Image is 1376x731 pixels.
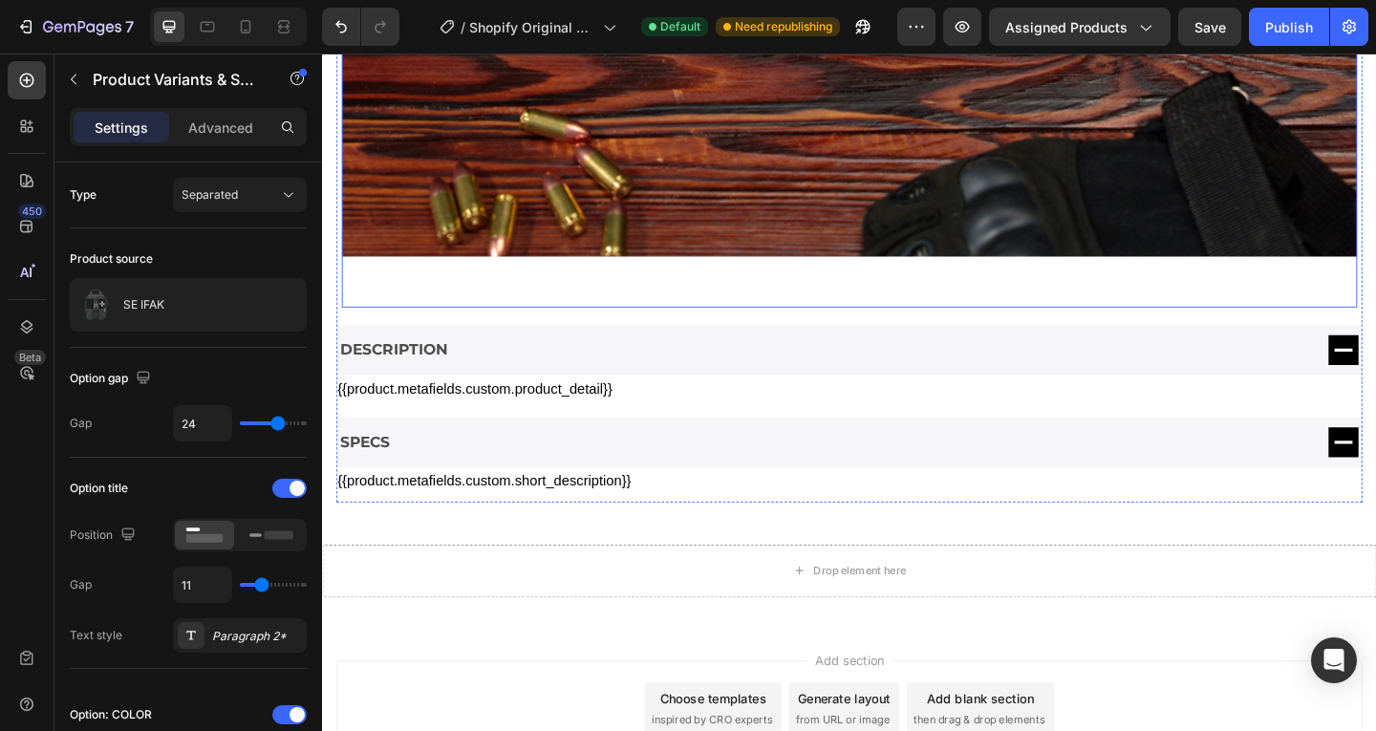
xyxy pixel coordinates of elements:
[14,350,46,365] div: Beta
[182,187,238,202] span: Separated
[657,692,774,712] div: Add blank section
[1249,8,1329,46] button: Publish
[77,286,116,324] img: product feature img
[16,354,1130,376] div: {{product.metafields.custom.product_detail}}
[70,186,97,204] div: Type
[469,17,595,37] span: Shopify Original Product Template
[368,692,484,712] div: Choose templates
[461,17,465,37] span: /
[1265,17,1313,37] div: Publish
[70,523,140,548] div: Position
[70,627,122,644] div: Text style
[70,366,155,392] div: Option gap
[18,204,46,219] div: 450
[70,480,128,497] div: Option title
[1194,19,1226,35] span: Save
[1005,17,1128,37] span: Assigned Products
[1311,637,1357,683] div: Open Intercom Messenger
[174,406,231,441] input: Auto
[188,118,253,138] p: Advanced
[1178,8,1241,46] button: Save
[518,692,618,712] div: Generate layout
[322,8,399,46] div: Undo/Redo
[125,15,134,38] p: 7
[8,8,142,46] button: 7
[534,555,635,570] div: Drop element here
[173,178,307,212] button: Separated
[70,576,92,593] div: Gap
[212,628,302,645] div: Paragraph 2*
[735,18,832,35] span: Need republishing
[660,18,700,35] span: Default
[528,650,619,670] span: Add section
[95,118,148,138] p: Settings
[989,8,1171,46] button: Assigned Products
[70,250,153,268] div: Product source
[322,54,1376,731] iframe: Design area
[93,68,255,91] p: Product Variants & Swatches
[16,454,1130,477] div: {{product.metafields.custom.short_description}}
[70,415,92,432] div: Gap
[19,408,74,438] p: SPECS
[70,706,152,723] div: Option: COLOR
[123,298,164,312] p: SE IFAK
[174,568,231,602] input: Auto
